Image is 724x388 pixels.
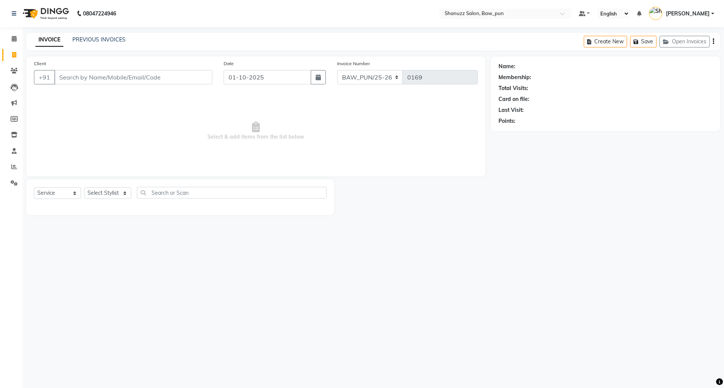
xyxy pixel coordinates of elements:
[649,7,662,20] img: Sharmila
[35,33,63,47] a: INVOICE
[54,70,212,84] input: Search by Name/Mobile/Email/Code
[34,93,478,169] span: Select & add items from the list below
[499,106,524,114] div: Last Visit:
[666,10,710,18] span: [PERSON_NAME]
[499,84,528,92] div: Total Visits:
[19,3,71,24] img: logo
[137,187,327,199] input: Search or Scan
[337,60,370,67] label: Invoice Number
[83,3,116,24] b: 08047224946
[34,60,46,67] label: Client
[499,95,529,103] div: Card on file:
[584,36,627,47] button: Create New
[499,117,515,125] div: Points:
[72,36,126,43] a: PREVIOUS INVOICES
[630,36,657,47] button: Save
[34,70,55,84] button: +91
[660,36,710,47] button: Open Invoices
[499,73,531,81] div: Membership:
[499,63,515,70] div: Name:
[224,60,234,67] label: Date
